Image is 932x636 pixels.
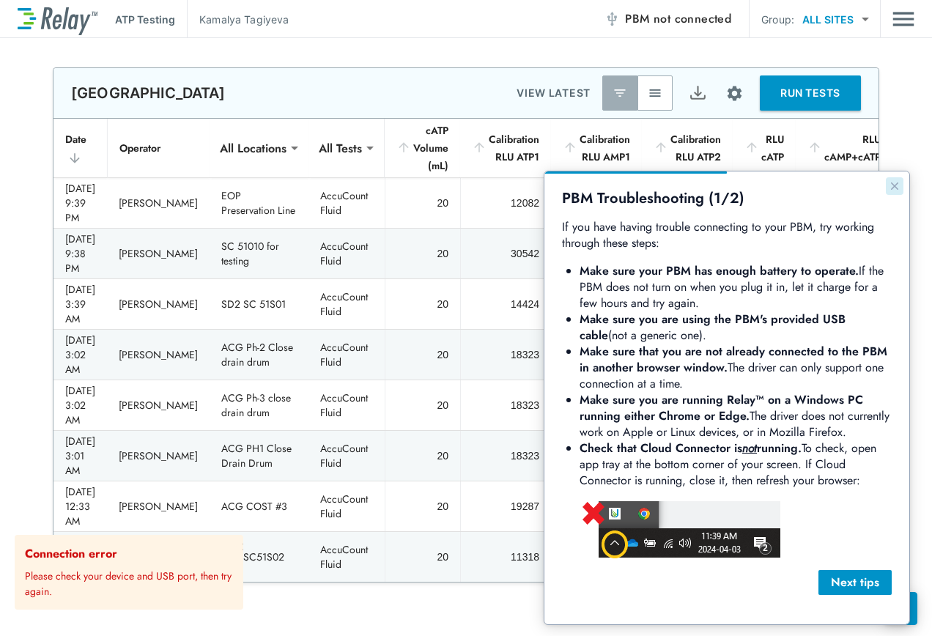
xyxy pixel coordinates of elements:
div: 12082 [473,196,539,210]
td: AccuCount Fluid [308,178,385,228]
div: 18323 [473,347,539,362]
td: AccuCount Fluid [308,229,385,278]
td: [PERSON_NAME] [107,279,210,329]
div: 20 [397,347,448,362]
p: Kamalya Tagiyeva [199,12,289,27]
div: Calibration RLU ATP2 [654,130,721,166]
div: [DATE] 9:38 PM [65,232,95,276]
button: close [242,541,252,552]
div: 20 [397,398,448,413]
span: not connected [654,10,731,27]
div: [DATE] 3:39 AM [65,282,95,326]
div: 20 [397,246,448,261]
td: SC 51010 for testing [210,229,308,278]
strong: Connection error [25,545,117,562]
div: 20 [397,499,448,514]
td: ACG PH1 Close Drain Drum [210,431,308,481]
td: ACG Ph-3 close drain drum [210,380,308,430]
button: PBM not connected [599,4,737,34]
div: RLU cAMP+cATP [807,130,881,166]
div: 20 [397,196,448,210]
td: AccuCount Fluid [308,431,385,481]
button: Export [680,75,715,111]
td: [PERSON_NAME] [107,380,210,430]
div: 19287 [473,499,539,514]
div: All Locations [210,133,297,163]
img: View All [648,86,662,100]
div: 11318 [473,550,539,564]
td: AccuCount Fluid [308,330,385,380]
div: 18323 [473,398,539,413]
td: [PERSON_NAME] [107,431,210,481]
td: AccuCount Fluid [308,279,385,329]
img: LuminUltra Relay [18,4,97,35]
td: [PERSON_NAME] [107,229,210,278]
td: ACG Ph-2 Close drain drum [210,330,308,380]
td: AccuCount Fluid [308,380,385,430]
div: [DATE] 3:02 AM [65,333,95,377]
div: 14424 [473,297,539,311]
td: AccuCount Fluid [308,481,385,531]
img: Offline Icon [604,12,619,26]
div: [DATE] 3:02 AM [65,383,95,427]
td: ACG COST #3 [210,481,308,531]
p: ATP Testing [115,12,175,27]
img: Export Icon [689,84,707,103]
div: All Tests [308,133,372,163]
div: RLU cATP [744,130,784,166]
div: cATP Volume (mL) [396,122,448,174]
img: Latest [613,86,627,100]
th: Date [53,119,107,178]
p: Please check your device and USB port, then try again. [25,563,237,599]
div: Calibration RLU ATP1 [472,130,539,166]
span: PBM [625,9,731,29]
button: Site setup [715,74,754,113]
td: SD2 SC 51S01 [210,279,308,329]
td: SD2 SC51S02 [210,532,308,582]
button: RUN TESTS [760,75,861,111]
button: Main menu [892,5,914,33]
td: [PERSON_NAME] [107,330,210,380]
div: 18323 [473,448,539,463]
p: Group: [761,12,794,27]
p: [GEOGRAPHIC_DATA] [71,84,226,102]
div: 30542 [473,246,539,261]
div: 20 [397,550,448,564]
iframe: bubble [544,171,909,624]
p: VIEW LATEST [517,84,591,102]
div: [DATE] 9:39 PM [65,181,95,225]
div: 20 [397,448,448,463]
img: Drawer Icon [892,5,914,33]
td: [PERSON_NAME] [107,178,210,228]
td: AccuCount Fluid [308,532,385,582]
div: [DATE] 12:33 AM [65,484,95,528]
img: Settings Icon [725,84,744,103]
td: [PERSON_NAME] [107,481,210,531]
div: 20 [397,297,448,311]
div: Operator [119,139,198,157]
div: Calibration RLU AMP1 [563,130,630,166]
div: [DATE] 3:01 AM [65,434,95,478]
td: EOP Preservation Line [210,178,308,228]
